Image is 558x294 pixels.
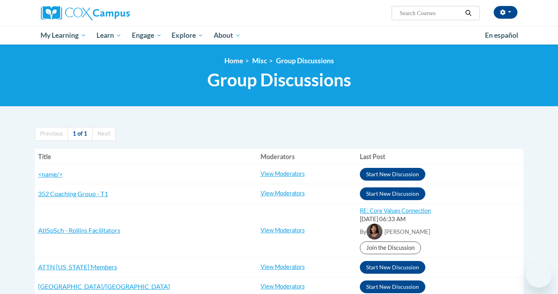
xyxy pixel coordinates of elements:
[41,31,86,40] span: My Learning
[360,215,520,224] div: [DATE] 06:33 AM
[207,69,351,90] span: Group Discussions
[41,6,130,20] img: Cox Campus
[38,190,108,197] a: 352 Coaching Group - T1
[399,8,462,18] input: Search Courses
[494,6,517,19] button: Account Settings
[38,263,117,271] a: ATTN [US_STATE] Members
[36,26,92,45] a: My Learning
[224,56,243,65] a: Home
[360,241,421,254] a: Join the Discussion
[38,226,120,234] a: AtlSpSch - Rollins Facilitators
[35,127,523,141] nav: Page navigation col-md-12
[35,127,68,141] a: Previous
[209,26,246,45] a: About
[261,190,305,197] a: View Moderators
[92,127,116,141] a: Next
[360,280,425,293] button: Start New Discussion
[38,170,63,178] a: <name/>
[367,224,382,239] img: Jennifer Green
[214,31,241,40] span: About
[68,127,93,141] a: 1 of 1
[41,6,192,20] a: Cox Campus
[127,26,167,45] a: Engage
[480,27,523,44] a: En español
[38,153,51,160] span: Title
[38,282,170,290] a: [GEOGRAPHIC_DATA]/[GEOGRAPHIC_DATA]
[360,153,385,160] span: Last Post
[261,227,305,234] a: View Moderators
[132,31,162,40] span: Engage
[360,187,425,200] button: Start New Discussion
[166,26,209,45] a: Explore
[172,31,203,40] span: Explore
[360,207,431,214] a: RE: Core Values Connection
[360,168,425,181] button: Start New Discussion
[526,262,552,288] iframe: Button to launch messaging window
[384,228,430,235] span: [PERSON_NAME]
[252,56,267,65] span: Misc
[97,31,122,40] span: Learn
[485,31,518,39] span: En español
[261,263,305,270] a: View Moderators
[360,261,425,274] button: Start New Discussion
[261,153,295,160] span: Moderators
[261,170,305,177] a: View Moderators
[261,283,305,290] a: View Moderators
[29,26,529,45] div: Main menu
[276,56,334,65] a: Group Discussions
[91,26,127,45] a: Learn
[360,228,367,235] span: By
[462,8,474,18] button: Search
